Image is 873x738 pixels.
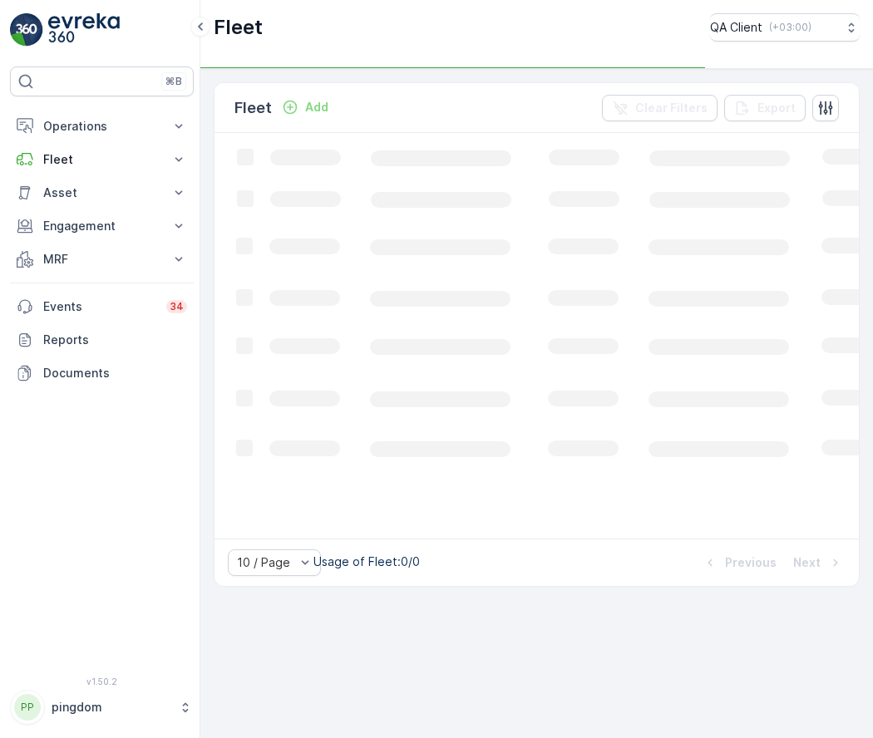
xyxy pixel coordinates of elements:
[43,332,187,348] p: Reports
[43,184,160,201] p: Asset
[43,365,187,381] p: Documents
[14,694,41,721] div: PP
[313,553,420,570] p: Usage of Fleet : 0/0
[769,21,811,34] p: ( +03:00 )
[10,690,194,725] button: PPpingdom
[602,95,718,121] button: Clear Filters
[305,99,328,116] p: Add
[43,218,160,234] p: Engagement
[10,209,194,243] button: Engagement
[725,554,777,571] p: Previous
[165,75,182,88] p: ⌘B
[792,553,846,573] button: Next
[10,13,43,47] img: logo
[10,676,194,686] span: v 1.50.2
[234,96,272,120] p: Fleet
[757,100,796,116] p: Export
[710,19,762,36] p: QA Client
[10,243,194,276] button: MRF
[10,176,194,209] button: Asset
[214,14,263,41] p: Fleet
[43,118,160,135] p: Operations
[43,298,156,315] p: Events
[52,699,170,716] p: pingdom
[10,143,194,176] button: Fleet
[700,553,778,573] button: Previous
[43,251,160,268] p: MRF
[48,13,120,47] img: logo_light-DOdMpM7g.png
[10,110,194,143] button: Operations
[170,300,184,313] p: 34
[710,13,860,42] button: QA Client(+03:00)
[43,151,160,168] p: Fleet
[10,357,194,390] a: Documents
[635,100,708,116] p: Clear Filters
[10,323,194,357] a: Reports
[793,554,821,571] p: Next
[275,97,335,117] button: Add
[10,290,194,323] a: Events34
[724,95,806,121] button: Export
